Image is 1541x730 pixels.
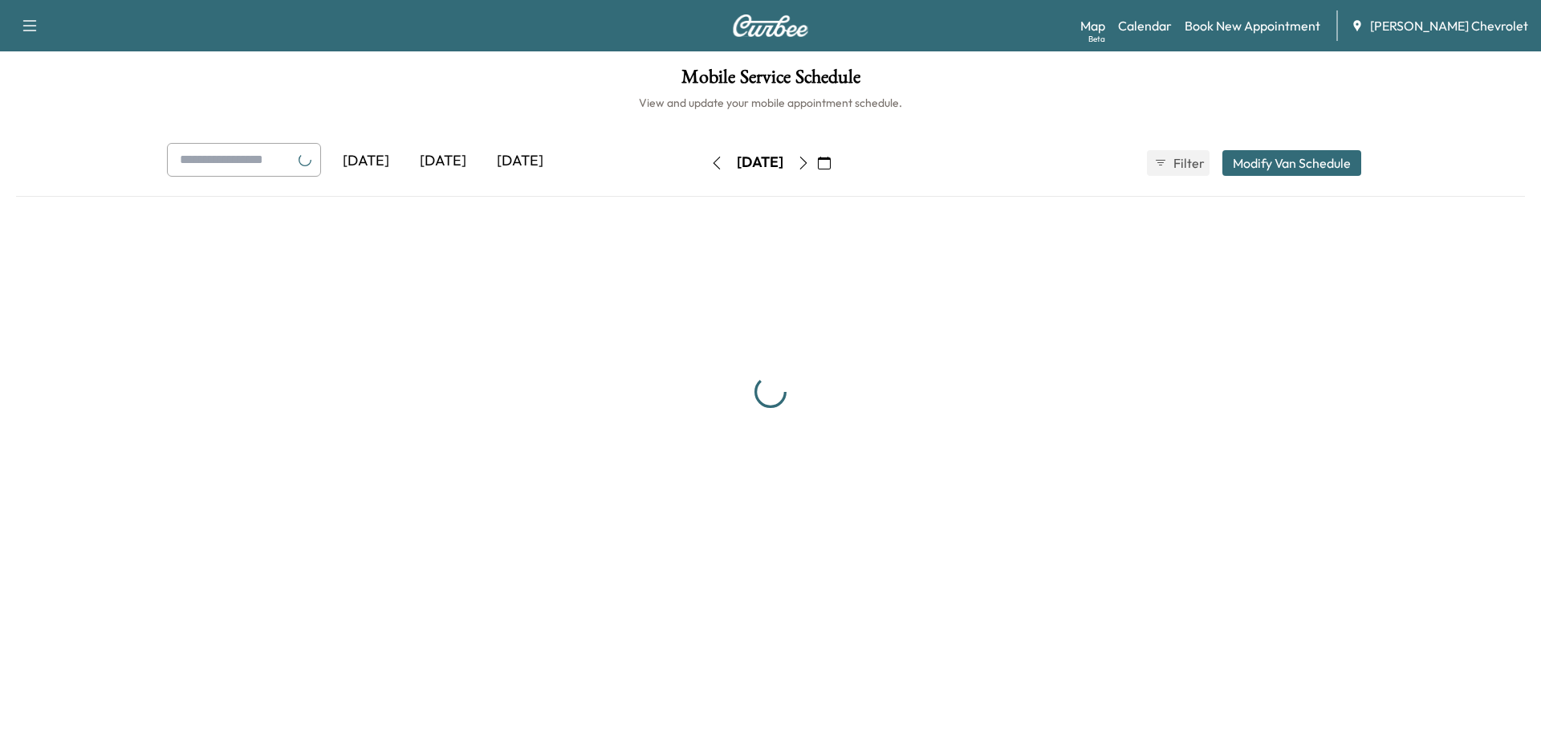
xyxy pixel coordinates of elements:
[327,143,405,180] div: [DATE]
[1185,16,1320,35] a: Book New Appointment
[1173,153,1202,173] span: Filter
[1080,16,1105,35] a: MapBeta
[1147,150,1210,176] button: Filter
[16,67,1525,95] h1: Mobile Service Schedule
[1088,33,1105,45] div: Beta
[1222,150,1361,176] button: Modify Van Schedule
[405,143,482,180] div: [DATE]
[482,143,559,180] div: [DATE]
[1370,16,1528,35] span: [PERSON_NAME] Chevrolet
[732,14,809,37] img: Curbee Logo
[1118,16,1172,35] a: Calendar
[737,153,783,173] div: [DATE]
[16,95,1525,111] h6: View and update your mobile appointment schedule.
